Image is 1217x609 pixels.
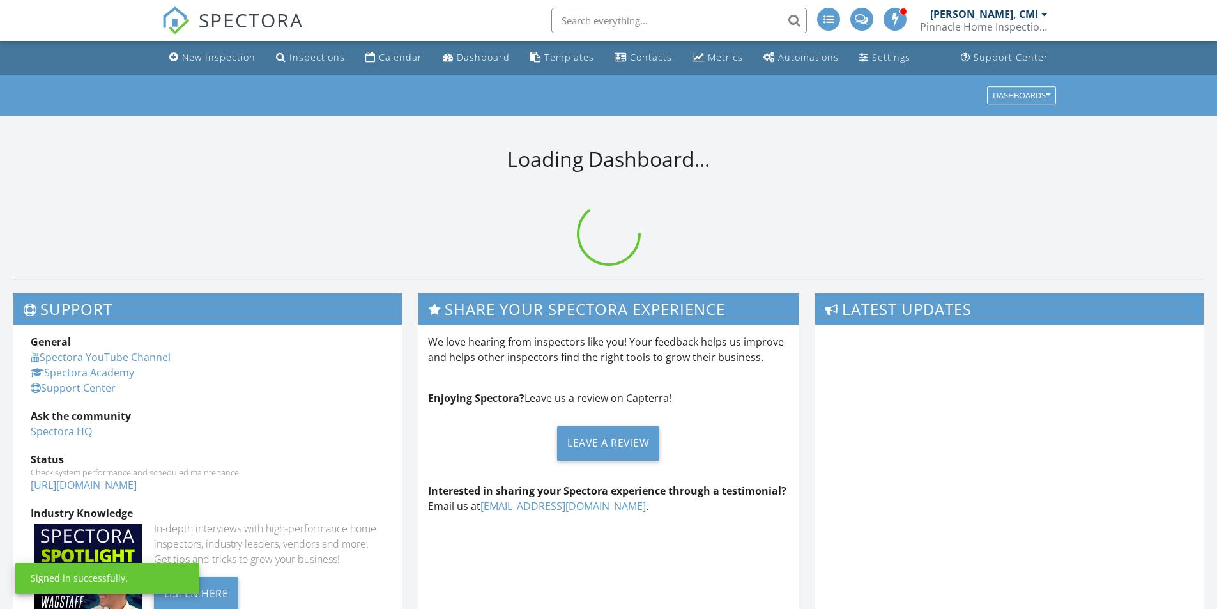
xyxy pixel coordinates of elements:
[154,521,385,567] div: In-depth interviews with high-performance home inspectors, industry leaders, vendors and more. Ge...
[428,390,790,406] p: Leave us a review on Capterra!
[428,484,786,498] strong: Interested in sharing your Spectora experience through a testimonial?
[758,46,844,70] a: Automations (Advanced)
[199,6,303,33] span: SPECTORA
[360,46,427,70] a: Calendar
[31,335,71,349] strong: General
[31,350,171,364] a: Spectora YouTube Channel
[551,8,807,33] input: Search everything...
[956,46,1053,70] a: Support Center
[418,293,799,325] h3: Share Your Spectora Experience
[379,51,422,63] div: Calendar
[162,6,190,35] img: The Best Home Inspection Software - Spectora
[457,51,510,63] div: Dashboard
[438,46,515,70] a: Dashboard
[609,46,677,70] a: Contacts
[428,391,524,405] strong: Enjoying Spectora?
[974,51,1048,63] div: Support Center
[428,334,790,365] p: We love hearing from inspectors like you! Your feedback helps us improve and helps other inspecto...
[31,572,128,585] div: Signed in successfully.
[31,505,385,521] div: Industry Knowledge
[31,424,92,438] a: Spectora HQ
[182,51,256,63] div: New Inspection
[993,91,1050,100] div: Dashboards
[154,586,239,600] a: Listen Here
[525,46,599,70] a: Templates
[480,499,646,513] a: [EMAIL_ADDRESS][DOMAIN_NAME]
[687,46,748,70] a: Metrics
[31,381,116,395] a: Support Center
[164,46,261,70] a: New Inspection
[31,408,385,424] div: Ask the community
[31,366,134,380] a: Spectora Academy
[544,51,594,63] div: Templates
[31,478,137,492] a: [URL][DOMAIN_NAME]
[557,426,659,461] div: Leave a Review
[630,51,672,63] div: Contacts
[930,8,1038,20] div: [PERSON_NAME], CMI
[815,293,1204,325] h3: Latest Updates
[162,17,303,44] a: SPECTORA
[854,46,915,70] a: Settings
[428,416,790,470] a: Leave a Review
[289,51,345,63] div: Inspections
[872,51,910,63] div: Settings
[778,51,839,63] div: Automations
[428,483,790,514] p: Email us at .
[31,452,385,467] div: Status
[920,20,1048,33] div: Pinnacle Home Inspections LLC
[13,293,402,325] h3: Support
[708,51,743,63] div: Metrics
[987,86,1056,104] button: Dashboards
[271,46,350,70] a: Inspections
[31,467,385,477] div: Check system performance and scheduled maintenance.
